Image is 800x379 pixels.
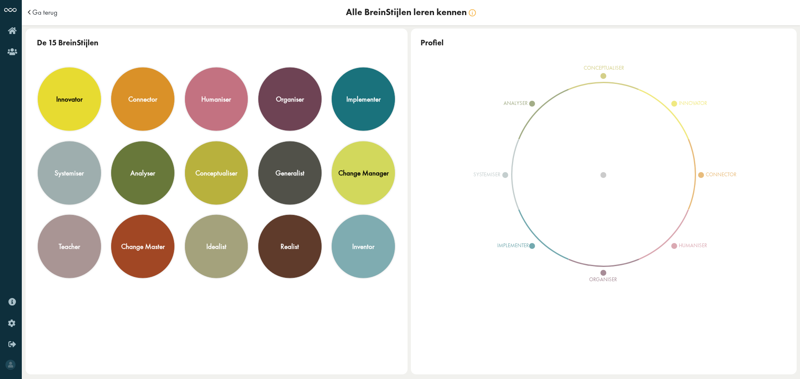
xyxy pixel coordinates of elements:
span: humaniser [679,242,707,249]
div: inventor [352,242,374,251]
div: humaniser [201,94,231,104]
div: realist [281,242,299,251]
span: Profiel [421,38,444,48]
span: connector [706,171,736,178]
div: change manager [338,168,389,178]
div: generalist [275,168,304,178]
div: idealist [206,242,226,251]
img: info.svg [469,9,476,16]
div: innovator [56,94,83,104]
span: organiser [589,278,606,281]
span: De 15 BreinStijlen [37,38,99,48]
div: analyser [130,168,155,178]
span: implementer [497,242,529,249]
span: conceptualiser [584,67,606,69]
span: innovator [679,99,707,107]
span: systemiser [473,171,500,178]
div: conceptualiser [195,168,237,178]
div: connector [128,94,157,104]
div: systemiser [55,168,84,178]
div: teacher [59,242,80,251]
div: organiser [276,94,304,104]
span: analyser [504,99,527,107]
div: implementer [346,94,381,104]
a: Ga terug [32,9,57,16]
div: change master [121,242,165,251]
